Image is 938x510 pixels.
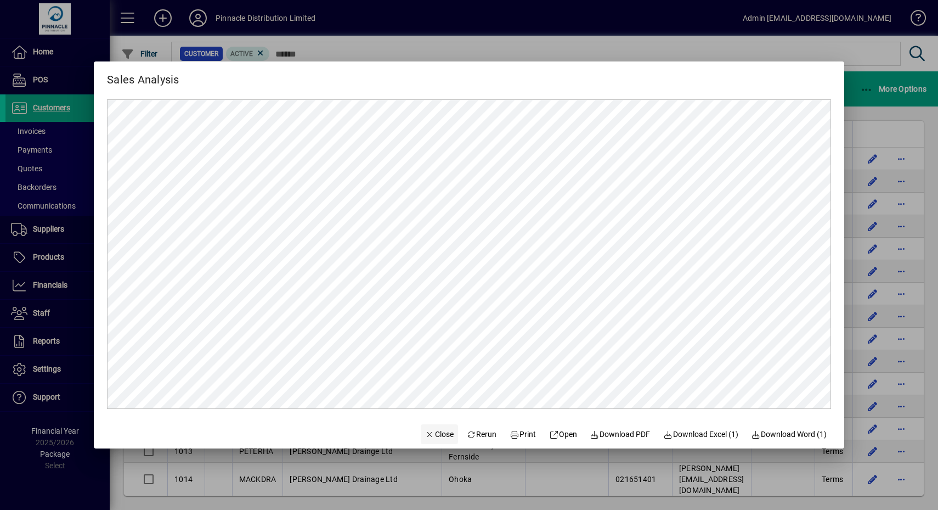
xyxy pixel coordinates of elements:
span: Open [549,429,577,440]
span: Print [510,429,536,440]
span: Close [425,429,454,440]
a: Open [545,424,581,444]
a: Download PDF [586,424,655,444]
button: Download Word (1) [747,424,832,444]
button: Download Excel (1) [659,424,743,444]
button: Close [421,424,458,444]
span: Rerun [467,429,497,440]
span: Download Word (1) [751,429,827,440]
button: Print [505,424,540,444]
span: Download Excel (1) [663,429,738,440]
span: Download PDF [590,429,651,440]
h2: Sales Analysis [94,61,193,88]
